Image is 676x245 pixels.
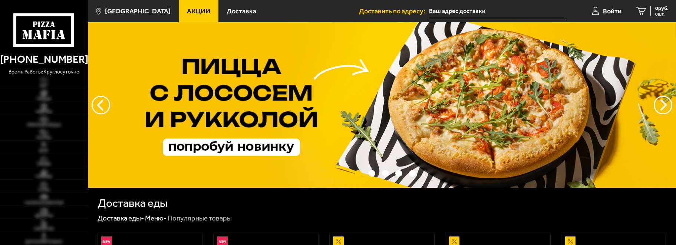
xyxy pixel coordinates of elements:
span: 0 руб. [655,6,669,11]
span: Акции [187,8,210,14]
a: Меню- [145,214,166,222]
a: Доставка еды- [98,214,144,222]
span: 0 шт. [655,12,669,16]
div: Популярные товары [168,214,232,223]
button: точки переключения [409,170,416,177]
span: Магнитогорская улица, 51А [429,4,564,18]
button: следующий [92,96,110,114]
button: точки переключения [382,170,389,177]
span: [GEOGRAPHIC_DATA] [105,8,171,14]
input: Ваш адрес доставки [429,4,564,18]
button: предыдущий [654,96,672,114]
button: точки переключения [369,170,375,177]
span: Войти [603,8,621,14]
span: Доставка [227,8,256,14]
button: точки переключения [395,170,402,177]
button: точки переключения [355,170,362,177]
h1: Доставка еды [98,197,168,209]
span: Доставить по адресу: [359,8,429,14]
